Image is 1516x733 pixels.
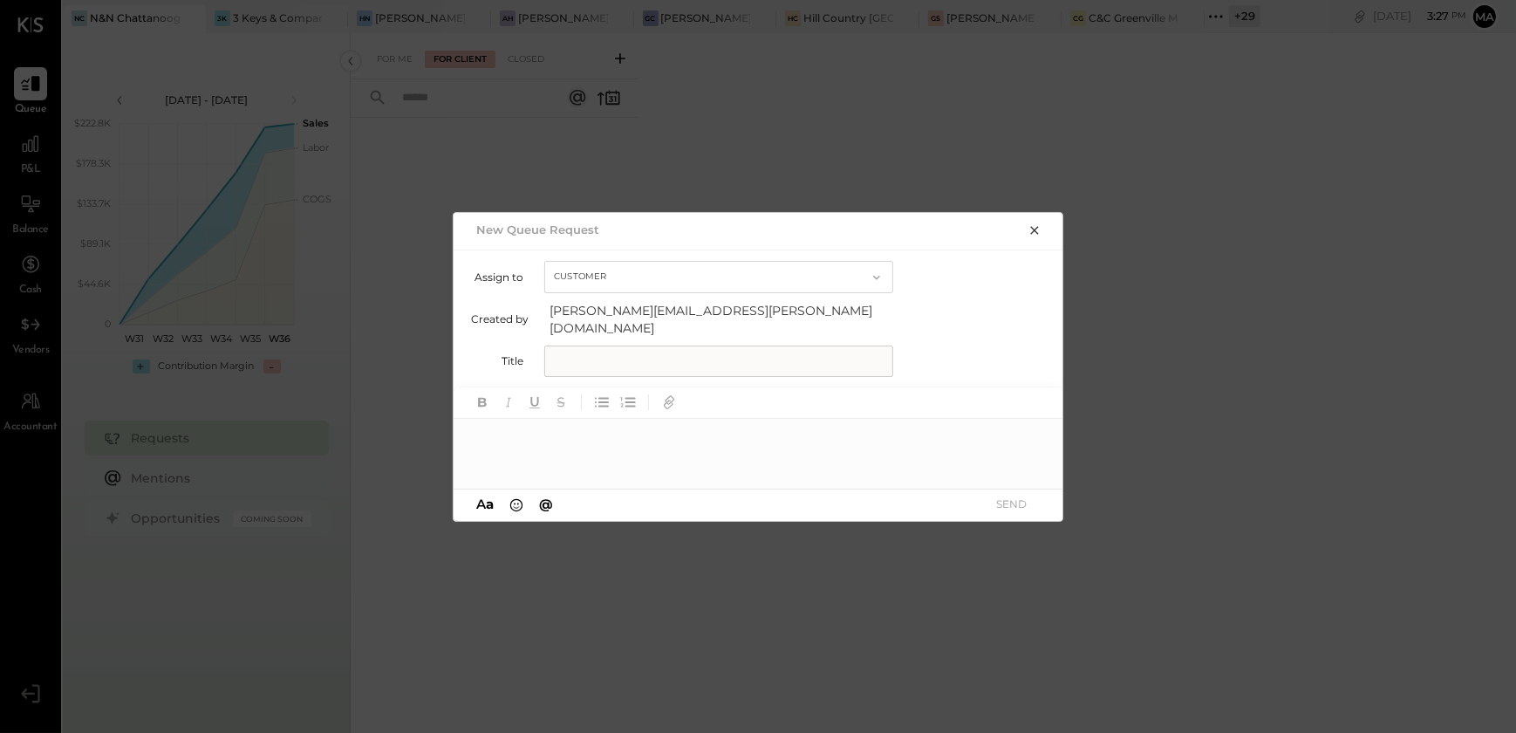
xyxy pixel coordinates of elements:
[497,391,520,414] button: Italic
[471,271,523,284] label: Assign to
[591,391,613,414] button: Unordered List
[471,312,529,325] label: Created by
[471,495,499,514] button: Aa
[658,391,680,414] button: Add URL
[471,391,494,414] button: Bold
[617,391,639,414] button: Ordered List
[550,391,572,414] button: Strikethrough
[471,354,523,367] label: Title
[550,302,898,337] span: [PERSON_NAME][EMAIL_ADDRESS][PERSON_NAME][DOMAIN_NAME]
[544,261,893,293] button: Customer
[476,223,599,236] h2: New Queue Request
[534,495,558,514] button: @
[523,391,546,414] button: Underline
[977,492,1047,516] button: SEND
[486,496,494,512] span: a
[539,496,553,512] span: @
